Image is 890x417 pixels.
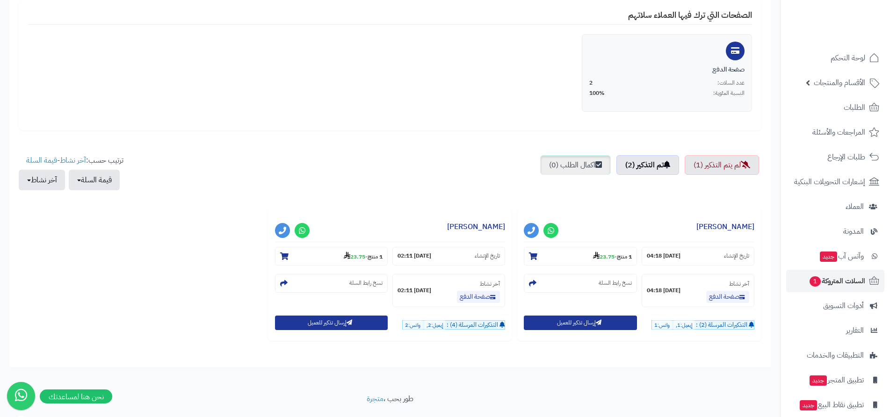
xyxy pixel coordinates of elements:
strong: 23.75 [593,252,615,261]
a: الطلبات [786,96,884,119]
a: طلبات الإرجاع [786,146,884,168]
span: جديد [810,375,827,386]
small: تاريخ الإنشاء [475,252,500,260]
a: إشعارات التحويلات البنكية [786,171,884,193]
a: التطبيقات والخدمات [786,344,884,367]
span: الأقسام والمنتجات [814,76,865,89]
a: آخر نشاط [60,155,86,166]
a: صفحة الدفع [706,291,749,303]
span: العملاء [846,200,864,213]
div: صفحة الدفع [589,65,745,74]
span: التذكيرات المرسلة (2) : [696,320,747,329]
a: التقارير [786,319,884,342]
a: العملاء [786,195,884,218]
span: التطبيقات والخدمات [807,349,864,362]
a: اكمال الطلب (0) [540,155,611,175]
a: [PERSON_NAME] [447,221,505,232]
small: - [593,252,632,261]
span: إيميل:2, [424,320,445,330]
span: جديد [820,252,837,262]
span: واتس:1 [652,320,672,330]
span: المدونة [843,225,864,238]
ul: ترتيب حسب: - [19,155,123,190]
a: تطبيق المتجرجديد [786,369,884,391]
a: لم يتم التذكير (1) [685,155,759,175]
span: السلات المتروكة [809,274,865,288]
small: - [344,252,383,261]
button: إرسال تذكير للعميل [524,316,637,330]
span: أدوات التسويق [823,299,864,312]
section: 1 منتج-23.75 [524,247,637,266]
span: عدد السلات: [717,79,745,87]
a: المراجعات والأسئلة [786,121,884,144]
span: 100% [589,89,605,97]
strong: [DATE] 04:18 [647,252,680,260]
button: قيمة السلة [69,170,120,190]
small: نسخ رابط السلة [349,279,383,287]
strong: 1 منتج [368,252,383,261]
small: آخر نشاط [480,280,500,288]
a: قيمة السلة [26,155,57,166]
strong: [DATE] 02:11 [398,287,431,295]
small: نسخ رابط السلة [599,279,632,287]
section: نسخ رابط السلة [524,274,637,293]
section: 1 منتج-23.75 [275,247,388,266]
span: إشعارات التحويلات البنكية [794,175,865,188]
span: جديد [800,400,817,410]
small: تاريخ الإنشاء [724,252,749,260]
a: السلات المتروكة1 [786,270,884,292]
a: تم التذكير (2) [616,155,679,175]
span: الطلبات [844,101,865,114]
img: logo-2.png [826,25,881,44]
span: تطبيق نقاط البيع [799,398,864,411]
button: آخر نشاط [19,170,65,190]
strong: 1 منتج [617,252,632,261]
span: المراجعات والأسئلة [812,126,865,139]
span: التذكيرات المرسلة (4) : [447,320,498,329]
small: آخر نشاط [729,280,749,288]
a: متجرة [367,393,383,404]
span: واتس:2 [403,320,423,330]
span: النسبة المئوية: [713,89,745,97]
span: لوحة التحكم [831,51,865,65]
a: صفحة الدفع [457,291,500,303]
span: 1 [810,276,821,287]
a: أدوات التسويق [786,295,884,317]
button: إرسال تذكير للعميل [275,316,388,330]
h4: الصفحات التي ترك فيها العملاء سلاتهم [28,10,752,25]
strong: [DATE] 02:11 [398,252,431,260]
section: نسخ رابط السلة [275,274,388,293]
span: 2 [589,79,593,87]
a: لوحة التحكم [786,47,884,69]
span: إيميل:1, [673,320,695,330]
span: التقارير [846,324,864,337]
a: تطبيق نقاط البيعجديد [786,394,884,416]
a: [PERSON_NAME] [696,221,754,232]
span: تطبيق المتجر [809,374,864,387]
span: وآتس آب [819,250,864,263]
a: المدونة [786,220,884,243]
strong: [DATE] 04:18 [647,287,680,295]
a: وآتس آبجديد [786,245,884,267]
strong: 23.75 [344,252,365,261]
span: طلبات الإرجاع [827,151,865,164]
